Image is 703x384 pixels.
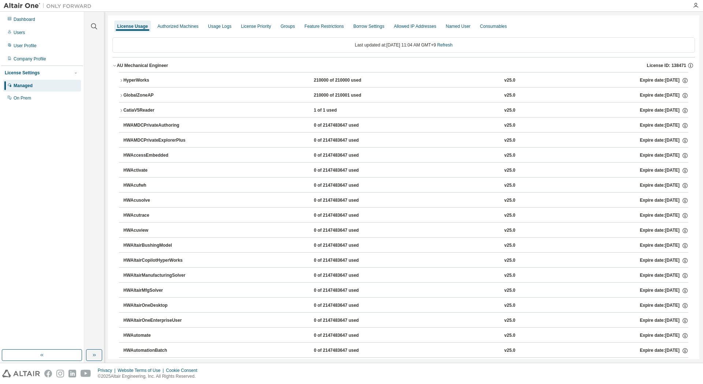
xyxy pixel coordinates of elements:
div: Expire date: [DATE] [640,347,688,354]
button: HWAutomationBatch0 of 2147483647 usedv25.0Expire date:[DATE] [123,343,688,359]
div: v25.0 [504,197,515,204]
button: HWAMDCPrivateExplorerPlus0 of 2147483647 usedv25.0Expire date:[DATE] [123,133,688,149]
div: HWAcusolve [123,197,189,204]
a: Refresh [437,42,453,48]
div: v25.0 [504,287,515,294]
div: v25.0 [504,137,515,144]
div: Allowed IP Addresses [394,23,436,29]
div: Expire date: [DATE] [640,257,688,264]
div: Expire date: [DATE] [640,272,688,279]
div: v25.0 [504,257,515,264]
div: Consumables [480,23,507,29]
div: v25.0 [504,92,515,99]
button: HWAltairOneDesktop0 of 2147483647 usedv25.0Expire date:[DATE] [123,298,688,314]
div: Expire date: [DATE] [640,197,688,204]
div: Expire date: [DATE] [640,107,688,114]
button: HWAccessEmbedded0 of 2147483647 usedv25.0Expire date:[DATE] [123,148,688,164]
div: 0 of 2147483647 used [314,167,380,174]
div: 0 of 2147483647 used [314,257,380,264]
div: v25.0 [504,227,515,234]
div: Company Profile [14,56,46,62]
div: v25.0 [504,347,515,354]
div: v25.0 [504,77,515,84]
img: linkedin.svg [68,370,76,377]
div: Website Terms of Use [118,368,166,373]
div: GlobalZoneAP [123,92,189,99]
div: HWAltairOneEnterpriseUser [123,317,189,324]
div: Expire date: [DATE] [640,227,688,234]
div: Usage Logs [208,23,231,29]
button: HWAcutrace0 of 2147483647 usedv25.0Expire date:[DATE] [123,208,688,224]
div: Feature Restrictions [305,23,344,29]
button: HWAutomate0 of 2147483647 usedv25.0Expire date:[DATE] [123,328,688,344]
div: Borrow Settings [353,23,384,29]
button: HWAMDCPrivateAuthoring0 of 2147483647 usedv25.0Expire date:[DATE] [123,118,688,134]
div: v25.0 [504,302,515,309]
button: HWAcufwh0 of 2147483647 usedv25.0Expire date:[DATE] [123,178,688,194]
div: HWAcutrace [123,212,189,219]
div: HyperWorks [123,77,189,84]
div: Authorized Machines [157,23,198,29]
div: 0 of 2147483647 used [314,242,380,249]
div: AU Mechanical Engineer [117,63,168,68]
div: 1 of 1 used [314,107,380,114]
div: v25.0 [504,107,515,114]
img: altair_logo.svg [2,370,40,377]
div: HWAcufwh [123,182,189,189]
button: HWAltairManufacturingSolver0 of 2147483647 usedv25.0Expire date:[DATE] [123,268,688,284]
div: 210000 of 210001 used [314,92,380,99]
div: Cookie Consent [166,368,201,373]
div: 0 of 2147483647 used [314,137,380,144]
div: Named User [446,23,470,29]
div: Dashboard [14,16,35,22]
div: License Usage [117,23,148,29]
div: Expire date: [DATE] [640,332,688,339]
div: License Settings [5,70,40,76]
div: Expire date: [DATE] [640,152,688,159]
div: 0 of 2147483647 used [314,122,380,129]
button: HWAcuview0 of 2147483647 usedv25.0Expire date:[DATE] [123,223,688,239]
div: User Profile [14,43,37,49]
div: v25.0 [504,122,515,129]
div: On Prem [14,95,31,101]
div: CatiaV5Reader [123,107,189,114]
div: HWAutomationBatch [123,347,189,354]
div: Managed [14,83,33,89]
div: Expire date: [DATE] [640,317,688,324]
div: v25.0 [504,212,515,219]
button: GlobalZoneAP210000 of 210001 usedv25.0Expire date:[DATE] [119,87,688,104]
button: HWAltairOneEnterpriseUser0 of 2147483647 usedv25.0Expire date:[DATE] [123,313,688,329]
div: 0 of 2147483647 used [314,212,380,219]
div: 0 of 2147483647 used [314,287,380,294]
div: Expire date: [DATE] [640,167,688,174]
div: 0 of 2147483647 used [314,272,380,279]
img: facebook.svg [44,370,52,377]
button: HWAcusolve0 of 2147483647 usedv25.0Expire date:[DATE] [123,193,688,209]
img: instagram.svg [56,370,64,377]
button: HWAltairCopilotHyperWorks0 of 2147483647 usedv25.0Expire date:[DATE] [123,253,688,269]
div: HWAltairManufacturingSolver [123,272,189,279]
div: Groups [280,23,295,29]
div: 0 of 2147483647 used [314,347,380,354]
div: v25.0 [504,317,515,324]
div: 0 of 2147483647 used [314,197,380,204]
div: 0 of 2147483647 used [314,332,380,339]
div: HWAltairBushingModel [123,242,189,249]
div: 0 of 2147483647 used [314,227,380,234]
div: v25.0 [504,242,515,249]
div: 0 of 2147483647 used [314,182,380,189]
div: HWActivate [123,167,189,174]
button: HWAltairBushingModel0 of 2147483647 usedv25.0Expire date:[DATE] [123,238,688,254]
div: Last updated at: [DATE] 11:04 AM GMT+9 [112,37,695,53]
div: v25.0 [504,332,515,339]
div: Expire date: [DATE] [640,212,688,219]
div: 0 of 2147483647 used [314,152,380,159]
div: HWAcuview [123,227,189,234]
div: v25.0 [504,272,515,279]
button: CatiaV5Reader1 of 1 usedv25.0Expire date:[DATE] [119,102,688,119]
img: youtube.svg [81,370,91,377]
div: 0 of 2147483647 used [314,317,380,324]
div: Expire date: [DATE] [640,122,688,129]
div: Expire date: [DATE] [640,302,688,309]
div: License Priority [241,23,271,29]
